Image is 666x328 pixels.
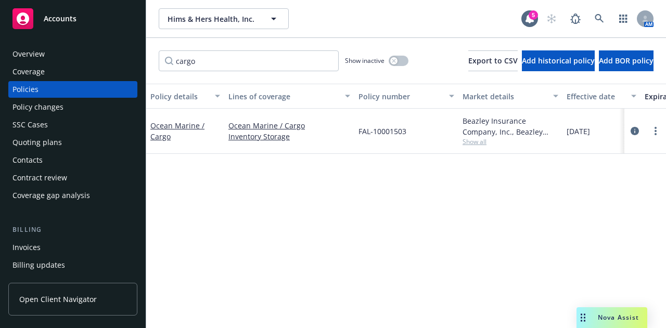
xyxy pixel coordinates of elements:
[12,99,63,115] div: Policy changes
[8,239,137,256] a: Invoices
[150,121,204,141] a: Ocean Marine / Cargo
[468,56,518,65] span: Export to CSV
[649,125,662,137] a: more
[565,8,586,29] a: Report a Bug
[8,225,137,235] div: Billing
[228,131,350,142] a: Inventory Storage
[224,84,354,109] button: Lines of coverage
[8,169,137,186] a: Contract review
[8,187,137,204] a: Coverage gap analysis
[8,99,137,115] a: Policy changes
[8,116,137,133] a: SSC Cases
[541,8,562,29] a: Start snowing
[577,307,647,328] button: Nova Assist
[8,63,137,80] a: Coverage
[12,239,41,256] div: Invoices
[159,50,339,71] input: Filter by keyword...
[150,91,209,102] div: Policy details
[567,91,625,102] div: Effective date
[8,4,137,33] a: Accounts
[12,152,43,168] div: Contacts
[522,50,595,71] button: Add historical policy
[522,56,595,65] span: Add historical policy
[12,169,67,186] div: Contract review
[19,294,97,305] span: Open Client Navigator
[12,187,90,204] div: Coverage gap analysis
[12,116,48,133] div: SSC Cases
[463,91,547,102] div: Market details
[12,63,45,80] div: Coverage
[577,307,590,328] div: Drag to move
[12,81,39,98] div: Policies
[12,46,45,62] div: Overview
[228,120,350,131] a: Ocean Marine / Cargo
[358,126,406,137] span: FAL-10001503
[589,8,610,29] a: Search
[599,50,654,71] button: Add BOR policy
[599,56,654,65] span: Add BOR policy
[228,91,339,102] div: Lines of coverage
[613,8,634,29] a: Switch app
[8,134,137,151] a: Quoting plans
[463,137,558,146] span: Show all
[44,15,76,23] span: Accounts
[159,8,289,29] button: Hims & Hers Health, Inc.
[12,257,65,273] div: Billing updates
[468,50,518,71] button: Export to CSV
[458,84,562,109] button: Market details
[598,313,639,322] span: Nova Assist
[8,46,137,62] a: Overview
[12,134,62,151] div: Quoting plans
[8,81,137,98] a: Policies
[146,84,224,109] button: Policy details
[562,84,641,109] button: Effective date
[567,126,590,137] span: [DATE]
[345,56,385,65] span: Show inactive
[8,152,137,168] a: Contacts
[8,257,137,273] a: Billing updates
[354,84,458,109] button: Policy number
[629,125,641,137] a: circleInformation
[529,10,538,20] div: 5
[168,14,258,24] span: Hims & Hers Health, Inc.
[358,91,443,102] div: Policy number
[463,115,558,137] div: Beazley Insurance Company, Inc., Beazley Group, Falvey Cargo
